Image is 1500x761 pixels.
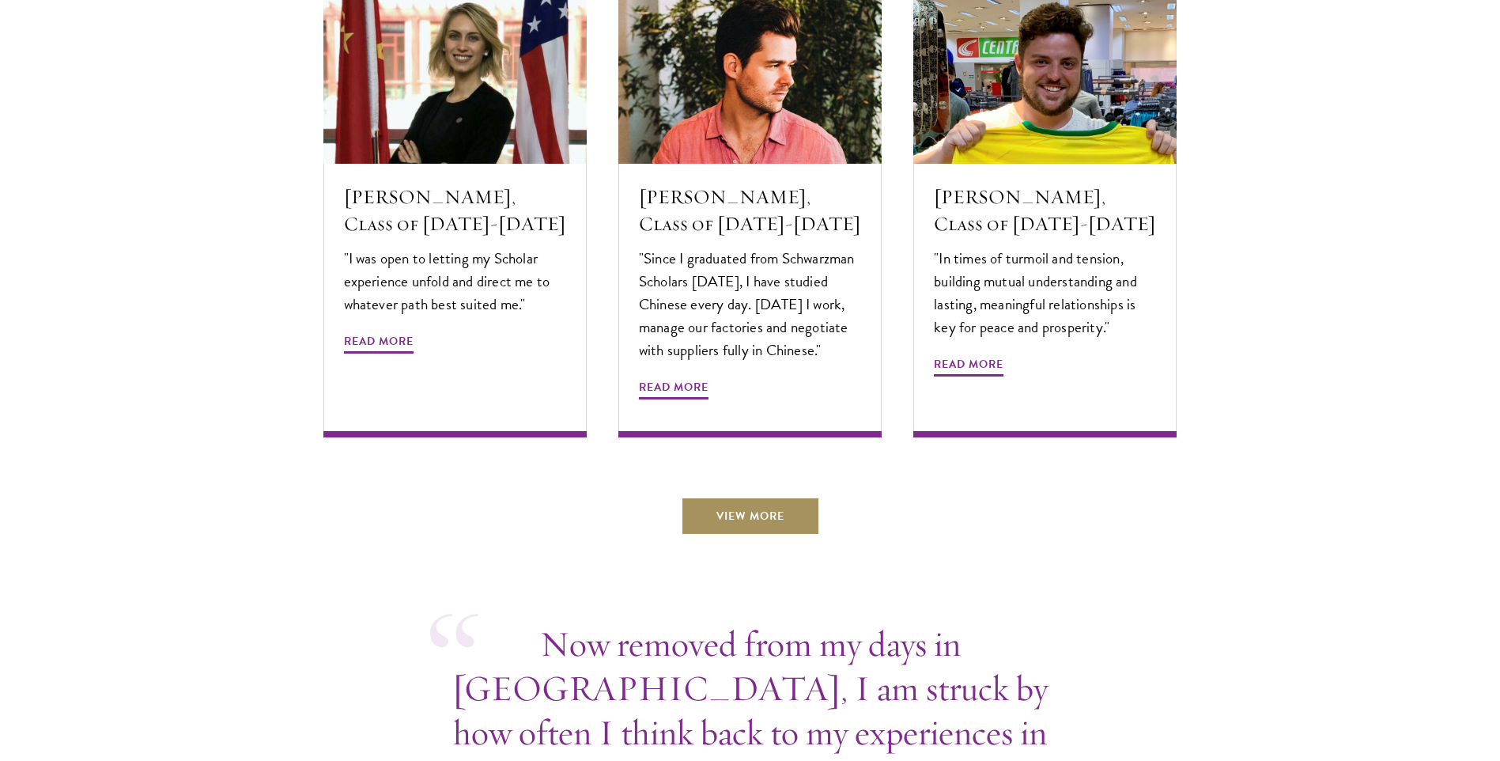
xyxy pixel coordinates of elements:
span: Read More [639,377,708,402]
h5: [PERSON_NAME], Class of [DATE]-[DATE] [639,184,861,237]
a: View More [681,497,820,535]
p: "In times of turmoil and tension, building mutual understanding and lasting, meaningful relations... [934,247,1156,339]
p: "Since I graduated from Schwarzman Scholars [DATE], I have studied Chinese every day. [DATE] I wo... [639,247,861,362]
h5: [PERSON_NAME], Class of [DATE]-[DATE] [344,184,566,237]
p: "I was open to letting my Scholar experience unfold and direct me to whatever path best suited me." [344,247,566,316]
span: Read More [344,331,414,356]
span: Read More [934,354,1003,379]
h5: [PERSON_NAME], Class of [DATE]-[DATE] [934,184,1156,237]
